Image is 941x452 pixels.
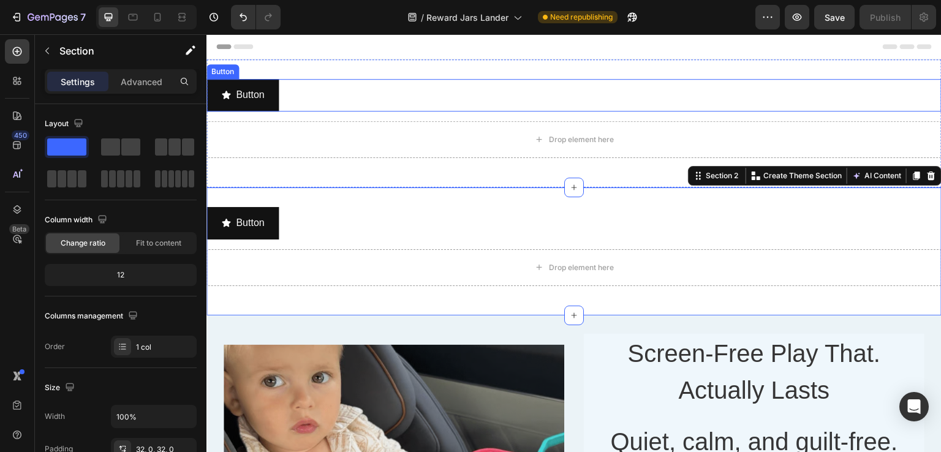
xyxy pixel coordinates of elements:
span: Change ratio [61,238,105,249]
div: Layout [45,116,86,132]
button: 7 [5,5,91,29]
div: Drop element here [342,100,407,110]
p: Settings [61,75,95,88]
div: 1 col [136,342,194,353]
button: AI Content [643,134,697,149]
div: Width [45,411,65,422]
span: Need republishing [550,12,613,23]
div: Publish [870,11,901,24]
p: Section [59,43,160,58]
div: 450 [12,130,29,140]
iframe: Design area [206,34,941,452]
button: Save [814,5,855,29]
p: Create Theme Section [557,136,635,147]
div: Column width [45,212,110,228]
div: Section 2 [497,136,534,147]
h2: Quiet, calm, and guilt-free. [377,388,718,427]
div: Open Intercom Messenger [899,392,929,421]
div: 12 [47,266,194,284]
div: Beta [9,224,29,234]
input: Auto [111,405,196,428]
span: Fit to content [136,238,181,249]
div: Undo/Redo [231,5,281,29]
span: / [421,11,424,24]
p: Advanced [121,75,162,88]
button: Publish [860,5,911,29]
span: Save [825,12,845,23]
div: Columns management [45,308,140,325]
div: Size [45,380,77,396]
p: Button [29,180,58,198]
span: Reward Jars Lander [426,11,508,24]
h2: Screen-Free Play That. Actually Lasts [377,299,718,375]
div: Order [45,341,65,352]
div: Drop element here [342,228,407,238]
p: 7 [80,10,86,24]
